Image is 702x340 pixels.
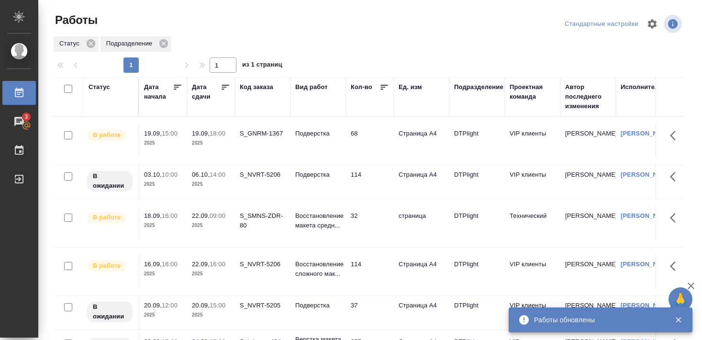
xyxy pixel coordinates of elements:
a: [PERSON_NAME] [621,130,674,137]
div: Исполнитель назначен, приступать к работе пока рано [86,170,134,193]
div: Исполнитель выполняет работу [86,211,134,224]
p: 22.09, [192,212,210,219]
p: 2025 [192,180,230,189]
p: 19.09, [144,130,162,137]
span: Посмотреть информацию [664,15,684,33]
div: Подразделение [100,36,171,52]
span: Настроить таблицу [641,12,664,35]
div: Автор последнего изменения [565,82,611,111]
p: 10:00 [162,171,178,178]
div: Статус [89,82,110,92]
a: [PERSON_NAME] [621,171,674,178]
button: Закрыть [669,316,688,324]
p: В ожидании [93,171,127,191]
p: Восстановление сложного мак... [295,260,341,279]
p: 14:00 [210,171,225,178]
div: Вид работ [295,82,328,92]
p: Подверстка [295,129,341,138]
p: В работе [93,130,121,140]
a: 3 [2,110,36,134]
div: Исполнитель выполняет работу [86,129,134,142]
td: 114 [346,255,394,288]
td: Страница А4 [394,296,449,329]
p: 12:00 [162,302,178,309]
p: 15:00 [162,130,178,137]
td: [PERSON_NAME] [560,296,616,329]
p: 16.09, [144,261,162,268]
span: 🙏 [672,289,689,309]
div: Дата начала [144,82,173,102]
p: 2025 [144,221,182,230]
p: 2025 [192,310,230,320]
div: S_NVRT-5205 [240,301,286,310]
span: из 1 страниц [242,59,282,73]
div: Статус [54,36,99,52]
td: VIP клиенты [505,255,560,288]
p: 06.10, [192,171,210,178]
p: Статус [59,39,83,48]
p: Подразделение [106,39,156,48]
div: Исполнитель выполняет работу [86,260,134,272]
p: 2025 [144,269,182,279]
td: 114 [346,165,394,199]
td: VIP клиенты [505,124,560,158]
span: 3 [19,112,33,122]
td: [PERSON_NAME] [560,124,616,158]
td: DTPlight [449,206,505,240]
p: 2025 [192,269,230,279]
div: Кол-во [351,82,372,92]
p: Восстановление макета средн... [295,211,341,230]
a: [PERSON_NAME] [621,261,674,268]
button: Здесь прячутся важные кнопки [664,255,687,278]
td: Страница А4 [394,165,449,199]
td: [PERSON_NAME] [560,165,616,199]
button: Здесь прячутся важные кнопки [664,206,687,229]
div: S_NVRT-5206 [240,260,286,269]
p: 2025 [192,138,230,148]
div: S_NVRT-5206 [240,170,286,180]
a: [PERSON_NAME] [621,302,674,309]
button: 🙏 [669,287,692,311]
div: Исполнитель назначен, приступать к работе пока рано [86,301,134,323]
span: Работы [53,12,98,28]
p: 2025 [144,180,182,189]
button: Здесь прячутся важные кнопки [664,165,687,188]
a: [PERSON_NAME] [621,212,674,219]
p: 19.09, [192,130,210,137]
div: S_GNRM-1367 [240,129,286,138]
p: 2025 [192,221,230,230]
p: 18.09, [144,212,162,219]
p: 20.09, [192,302,210,309]
p: 16:00 [162,261,178,268]
td: страница [394,206,449,240]
td: Страница А4 [394,124,449,158]
td: VIP клиенты [505,165,560,199]
td: DTPlight [449,124,505,158]
div: Проектная команда [510,82,556,102]
div: split button [562,17,641,32]
td: 32 [346,206,394,240]
p: 15:00 [210,302,225,309]
td: DTPlight [449,165,505,199]
div: Ед. изм [399,82,422,92]
p: 03.10, [144,171,162,178]
div: S_SMNS-ZDR-80 [240,211,286,230]
p: В ожидании [93,302,127,321]
p: Подверстка [295,170,341,180]
p: 2025 [144,310,182,320]
td: [PERSON_NAME] [560,206,616,240]
div: Код заказа [240,82,273,92]
p: В работе [93,261,121,271]
p: 22.09, [192,261,210,268]
p: 18:00 [210,130,225,137]
p: 16:00 [162,212,178,219]
div: Исполнитель [621,82,663,92]
div: Подразделение [454,82,503,92]
td: 37 [346,296,394,329]
td: VIP клиенты [505,296,560,329]
td: DTPlight [449,296,505,329]
td: DTPlight [449,255,505,288]
p: 2025 [144,138,182,148]
td: Технический [505,206,560,240]
td: Страница А4 [394,255,449,288]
